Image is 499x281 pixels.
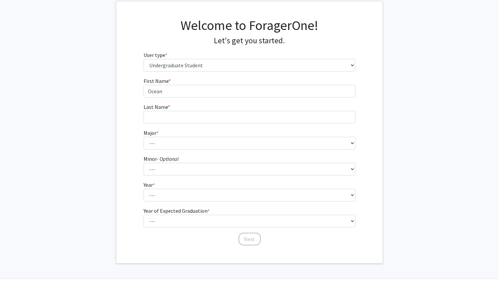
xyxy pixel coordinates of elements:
[239,233,261,245] button: Next
[144,36,356,46] h4: Let's get you started.
[144,51,167,59] label: User type
[144,155,179,163] label: Minor
[144,78,169,84] span: First Name
[144,104,168,110] span: Last Name
[157,155,179,162] i: - Optional
[5,251,28,276] iframe: Chat
[144,17,356,33] h1: Welcome to ForagerOne!
[144,181,155,189] label: Year
[144,207,210,215] label: Year of Expected Graduation
[144,129,159,137] label: Major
